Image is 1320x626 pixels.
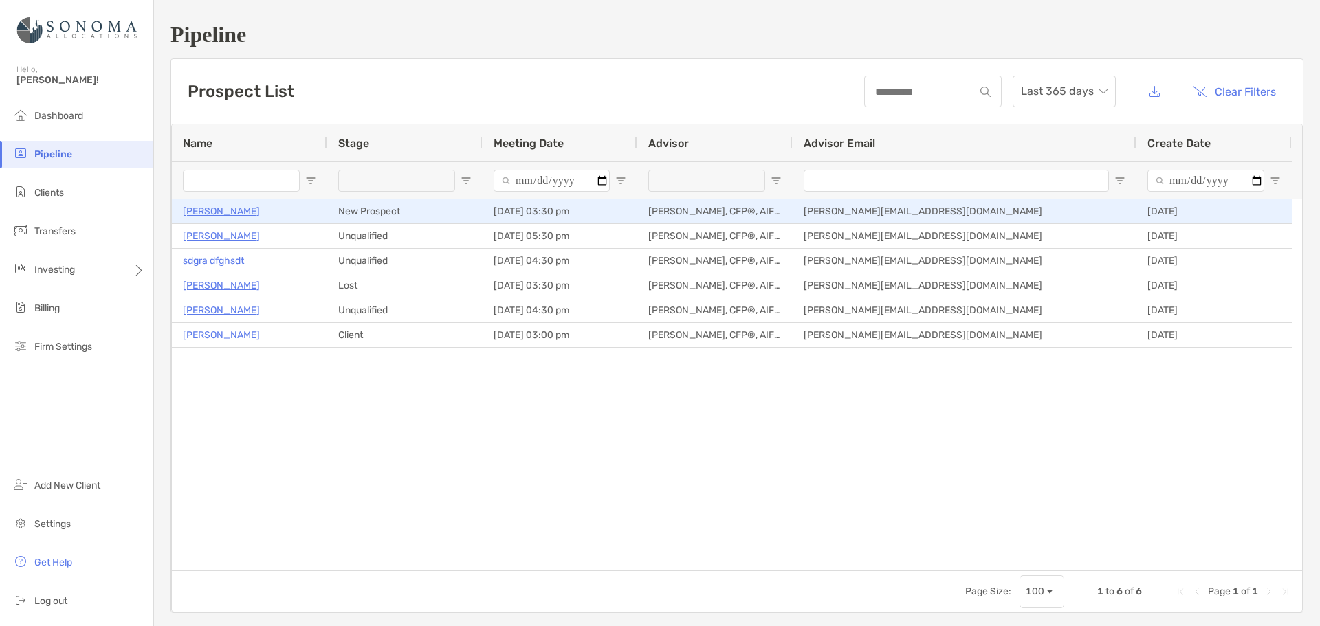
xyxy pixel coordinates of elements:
a: sdgra dfghsdt [183,252,244,269]
span: of [1241,585,1250,597]
span: Page [1208,585,1231,597]
div: [PERSON_NAME], CFP®, AIF® [637,298,793,322]
span: 1 [1252,585,1258,597]
span: Create Date [1147,137,1211,150]
div: [DATE] 03:00 pm [483,323,637,347]
div: [DATE] [1136,298,1292,322]
img: billing icon [12,299,29,315]
button: Open Filter Menu [1270,175,1281,186]
div: First Page [1175,586,1186,597]
span: of [1125,585,1134,597]
span: 1 [1233,585,1239,597]
button: Open Filter Menu [461,175,472,186]
img: get-help icon [12,553,29,570]
span: 1 [1097,585,1103,597]
span: Firm Settings [34,341,92,353]
span: Advisor [648,137,689,150]
button: Open Filter Menu [1114,175,1125,186]
div: [PERSON_NAME][EMAIL_ADDRESS][DOMAIN_NAME] [793,273,1136,298]
a: [PERSON_NAME] [183,203,260,220]
span: Meeting Date [494,137,564,150]
div: Previous Page [1191,586,1202,597]
div: [PERSON_NAME], CFP®, AIF® [637,249,793,273]
div: [DATE] [1136,249,1292,273]
img: logout icon [12,592,29,608]
img: dashboard icon [12,107,29,123]
input: Create Date Filter Input [1147,170,1264,192]
h3: Prospect List [188,82,294,101]
img: settings icon [12,515,29,531]
div: Lost [327,273,483,298]
a: [PERSON_NAME] [183,277,260,294]
div: [DATE] 04:30 pm [483,249,637,273]
span: Investing [34,264,75,276]
img: Zoe Logo [16,5,137,55]
span: Add New Client [34,480,100,491]
h1: Pipeline [170,22,1303,47]
input: Meeting Date Filter Input [494,170,610,192]
span: Advisor Email [804,137,875,150]
div: Unqualified [327,298,483,322]
div: [DATE] [1136,224,1292,248]
img: transfers icon [12,222,29,238]
button: Clear Filters [1182,76,1286,107]
span: Clients [34,187,64,199]
div: New Prospect [327,199,483,223]
div: Client [327,323,483,347]
span: Last 365 days [1021,76,1108,107]
div: Next Page [1264,586,1275,597]
span: Get Help [34,557,72,568]
div: [PERSON_NAME], CFP®, AIF® [637,323,793,347]
div: [PERSON_NAME][EMAIL_ADDRESS][DOMAIN_NAME] [793,224,1136,248]
div: [DATE] 04:30 pm [483,298,637,322]
button: Open Filter Menu [615,175,626,186]
div: [DATE] [1136,273,1292,298]
input: Advisor Email Filter Input [804,170,1109,192]
div: [PERSON_NAME], CFP®, AIF® [637,199,793,223]
div: Unqualified [327,224,483,248]
div: [PERSON_NAME][EMAIL_ADDRESS][DOMAIN_NAME] [793,298,1136,322]
div: [PERSON_NAME][EMAIL_ADDRESS][DOMAIN_NAME] [793,199,1136,223]
span: Pipeline [34,148,72,160]
button: Open Filter Menu [305,175,316,186]
div: [PERSON_NAME], CFP®, AIF® [637,224,793,248]
span: to [1105,585,1114,597]
div: [PERSON_NAME][EMAIL_ADDRESS][DOMAIN_NAME] [793,323,1136,347]
a: [PERSON_NAME] [183,227,260,245]
span: Settings [34,518,71,530]
div: [DATE] 03:30 pm [483,199,637,223]
span: Stage [338,137,369,150]
span: Transfers [34,225,76,237]
button: Open Filter Menu [771,175,782,186]
img: investing icon [12,260,29,277]
div: [PERSON_NAME][EMAIL_ADDRESS][DOMAIN_NAME] [793,249,1136,273]
div: [DATE] [1136,199,1292,223]
div: [PERSON_NAME], CFP®, AIF® [637,273,793,298]
input: Name Filter Input [183,170,300,192]
a: [PERSON_NAME] [183,302,260,319]
img: firm-settings icon [12,337,29,354]
span: Log out [34,595,67,607]
div: [DATE] 05:30 pm [483,224,637,248]
div: 100 [1026,585,1044,597]
div: Page Size [1020,575,1064,608]
span: 6 [1136,585,1142,597]
span: [PERSON_NAME]! [16,74,145,86]
img: clients icon [12,183,29,200]
img: add_new_client icon [12,476,29,493]
span: 6 [1116,585,1123,597]
span: Dashboard [34,110,83,122]
div: [DATE] [1136,323,1292,347]
div: Last Page [1280,586,1291,597]
div: [DATE] 03:30 pm [483,273,637,298]
a: [PERSON_NAME] [183,326,260,344]
img: input icon [980,87,991,97]
div: Page Size: [965,585,1011,597]
span: Billing [34,302,60,314]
